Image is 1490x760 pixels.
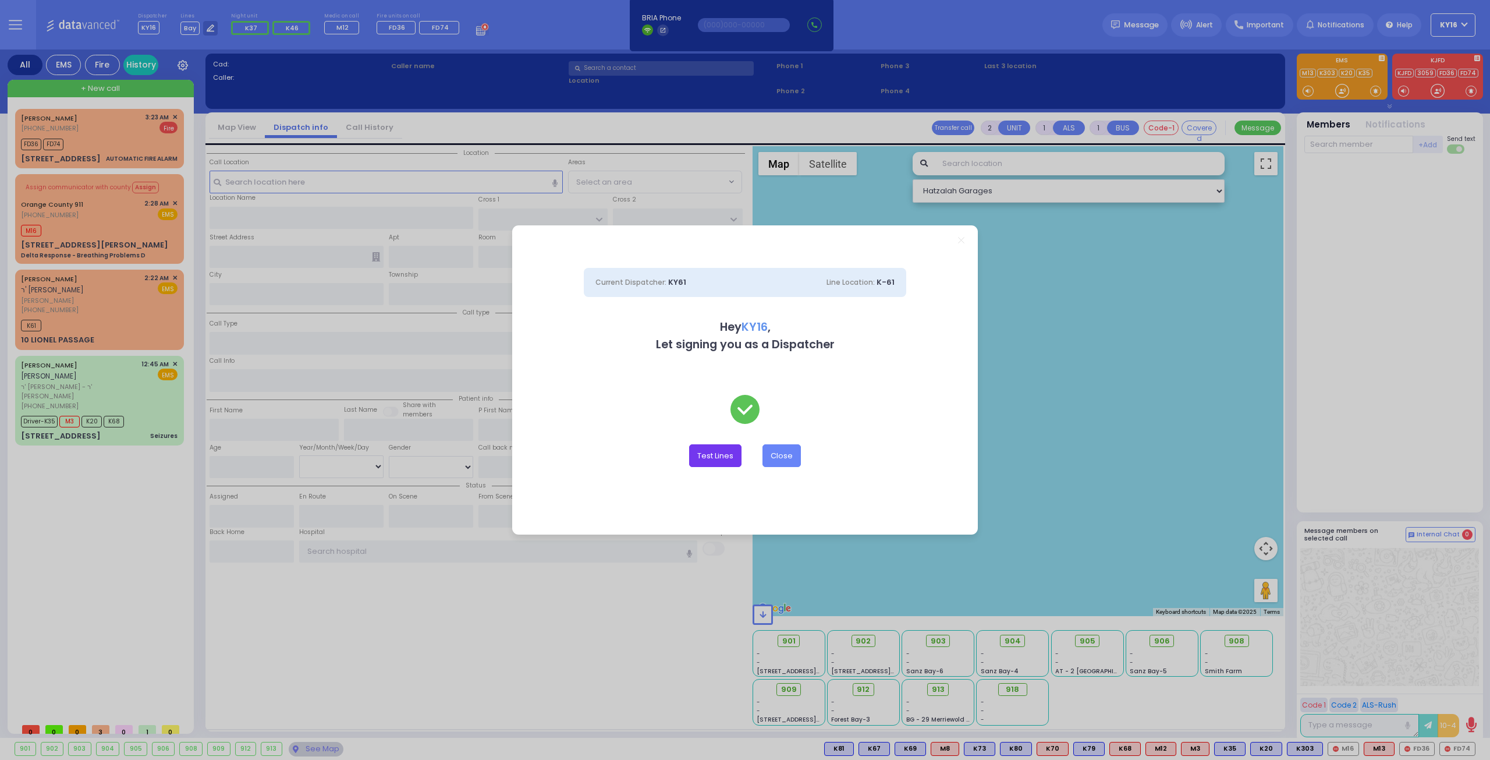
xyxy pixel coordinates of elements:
b: Hey , [720,319,771,335]
b: Let signing you as a Dispatcher [656,337,835,352]
span: Line Location: [826,277,875,287]
button: Test Lines [689,444,742,466]
button: Close [762,444,801,466]
span: K-61 [877,277,895,288]
span: KY61 [668,277,686,288]
span: Current Dispatcher: [595,277,666,287]
img: check-green.svg [730,395,760,424]
span: KY16 [742,319,768,335]
a: Close [958,237,964,243]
